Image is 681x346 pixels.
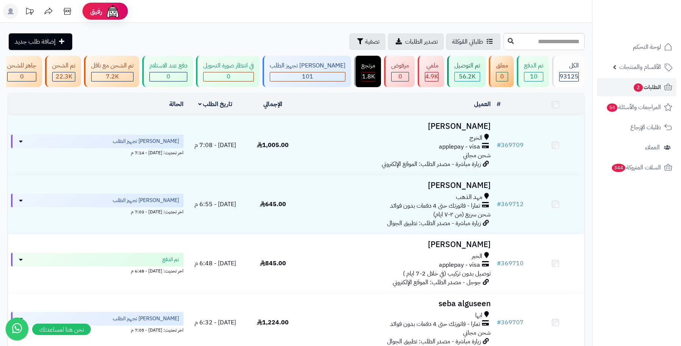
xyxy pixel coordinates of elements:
span: 4.9K [425,72,438,81]
span: لوحة التحكم [633,42,661,52]
span: [DATE] - 6:48 م [194,259,236,268]
div: معلق [496,61,508,70]
div: جاهز للشحن [7,61,36,70]
div: دفع عند الاستلام [149,61,187,70]
a: #369712 [497,200,524,209]
a: الحالة [169,100,183,109]
div: 0 [150,72,187,81]
span: 10 [530,72,538,81]
span: 645.00 [260,200,286,209]
span: توصيل بدون تركيب (في خلال 2-7 ايام ) [403,269,491,278]
span: شحن سريع (من ٢-٧ ايام) [433,210,491,219]
span: 0 [398,72,402,81]
div: 56157 [455,72,480,81]
div: تم التوصيل [454,61,480,70]
div: 10 [524,72,543,81]
span: 54 [606,103,618,112]
div: اخر تحديث: [DATE] - 7:14 م [11,148,183,156]
div: تم الشحن مع ناقل [91,61,134,70]
a: مرتجع 1.8K [353,56,382,87]
a: طلبات الإرجاع [597,118,676,136]
span: رفيق [90,7,102,16]
span: تصفية [365,37,379,46]
span: 0 [20,72,24,81]
div: 22255 [53,72,75,81]
span: [PERSON_NAME] تجهيز الطلب [113,138,179,145]
a: لوحة التحكم [597,38,676,56]
img: logo-2.png [630,12,674,28]
a: إضافة طلب جديد [9,33,72,50]
span: جوجل - مصدر الطلب: الموقع الإلكتروني [393,278,481,287]
span: # [497,318,501,327]
a: تم التوصيل 56.2K [446,56,487,87]
span: [DATE] - 6:55 م [194,200,236,209]
div: 0 [392,72,409,81]
span: # [497,141,501,150]
div: تم الدفع [524,61,543,70]
div: 0 [496,72,508,81]
div: 1769 [362,72,375,81]
a: الكل93125 [550,56,586,87]
span: applepay - visa [439,142,480,151]
a: طلباتي المُوكلة [446,33,501,50]
div: 7223 [92,72,133,81]
span: إضافة طلب جديد [15,37,56,46]
span: طلباتي المُوكلة [452,37,483,46]
span: # [497,200,501,209]
span: 93125 [560,72,578,81]
span: 344 [611,163,626,172]
h3: [PERSON_NAME] [305,240,491,249]
div: 4928 [425,72,438,81]
a: تصدير الطلبات [388,33,444,50]
a: تحديثات المنصة [20,4,39,21]
span: المراجعات والأسئلة [606,102,661,113]
a: الإجمالي [263,100,282,109]
span: 1.8K [362,72,375,81]
a: ملغي 4.9K [416,56,446,87]
a: العميل [474,100,491,109]
span: العملاء [645,142,660,153]
span: تمارا - فاتورتك حتى 4 دفعات بدون فوائد [390,202,480,210]
div: مرفوض [391,61,409,70]
span: 845.00 [260,259,286,268]
span: زيارة مباشرة - مصدر الطلب: الموقع الإلكتروني [382,160,481,169]
a: تم الشحن مع ناقل 7.2K [82,56,141,87]
span: زيارة مباشرة - مصدر الطلب: تطبيق الجوال [387,337,481,346]
span: 1,005.00 [257,141,289,150]
span: ابها [475,311,482,320]
a: [PERSON_NAME] تجهيز الطلب 101 [261,56,353,87]
div: 0 [8,72,36,81]
a: المراجعات والأسئلة54 [597,98,676,116]
span: [PERSON_NAME] تجهيز الطلب [113,197,179,204]
span: # [497,259,501,268]
span: الخرج [470,134,482,142]
div: [PERSON_NAME] تجهيز الطلب [270,61,345,70]
a: تاريخ الطلب [198,100,233,109]
span: [PERSON_NAME] تجهيز الطلب [113,315,179,323]
div: ملغي [425,61,438,70]
span: [DATE] - 6:32 م [194,318,236,327]
span: [DATE] - 7:08 م [194,141,236,150]
span: 0 [166,72,170,81]
span: applepay - visa [439,261,480,269]
div: 0 [204,72,253,81]
a: تم الدفع 10 [515,56,550,87]
div: الكل [559,61,579,70]
span: 56.2K [459,72,476,81]
span: شحن مجاني [463,151,491,160]
a: #369709 [497,141,524,150]
span: الأقسام والمنتجات [619,62,661,72]
a: #369707 [497,318,524,327]
h3: seba alguseen [305,299,491,308]
span: 22.3K [56,72,72,81]
span: 2 [633,83,643,92]
a: العملاء [597,138,676,157]
div: اخر تحديث: [DATE] - 6:48 م [11,266,183,274]
a: #369710 [497,259,524,268]
span: 7.2K [106,72,119,81]
span: تمارا - فاتورتك حتى 4 دفعات بدون فوائد [390,320,480,329]
span: 1,224.00 [257,318,289,327]
span: الطلبات [633,82,661,92]
button: تصفية [349,33,386,50]
a: السلات المتروكة344 [597,158,676,177]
